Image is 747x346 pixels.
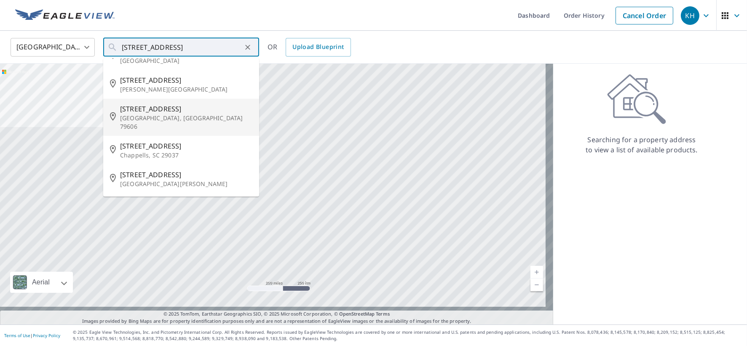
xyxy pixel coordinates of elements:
[120,114,252,131] p: [GEOGRAPHIC_DATA], [GEOGRAPHIC_DATA] 79606
[120,104,252,114] span: [STREET_ADDRESS]
[530,266,543,278] a: Current Level 5, Zoom In
[120,75,252,85] span: [STREET_ADDRESS]
[120,170,252,180] span: [STREET_ADDRESS]
[120,180,252,188] p: [GEOGRAPHIC_DATA][PERSON_NAME]
[4,332,30,338] a: Terms of Use
[10,272,73,293] div: Aerial
[242,41,254,53] button: Clear
[120,151,252,159] p: Chappells, SC 29037
[4,333,60,338] p: |
[120,85,252,94] p: [PERSON_NAME][GEOGRAPHIC_DATA]
[376,311,390,317] a: Terms
[530,278,543,291] a: Current Level 5, Zoom Out
[616,7,673,24] a: Cancel Order
[33,332,60,338] a: Privacy Policy
[339,311,375,317] a: OpenStreetMap
[585,135,698,155] p: Searching for a property address to view a list of available products.
[120,57,252,65] p: [GEOGRAPHIC_DATA]
[120,141,252,151] span: [STREET_ADDRESS]
[11,35,95,59] div: [GEOGRAPHIC_DATA]
[292,42,344,52] span: Upload Blueprint
[73,329,743,342] p: © 2025 Eagle View Technologies, Inc. and Pictometry International Corp. All Rights Reserved. Repo...
[163,311,390,318] span: © 2025 TomTom, Earthstar Geographics SIO, © 2025 Microsoft Corporation, ©
[286,38,351,57] a: Upload Blueprint
[15,9,115,22] img: EV Logo
[681,6,699,25] div: KH
[268,38,351,57] div: OR
[29,272,52,293] div: Aerial
[122,35,242,59] input: Search by address or latitude-longitude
